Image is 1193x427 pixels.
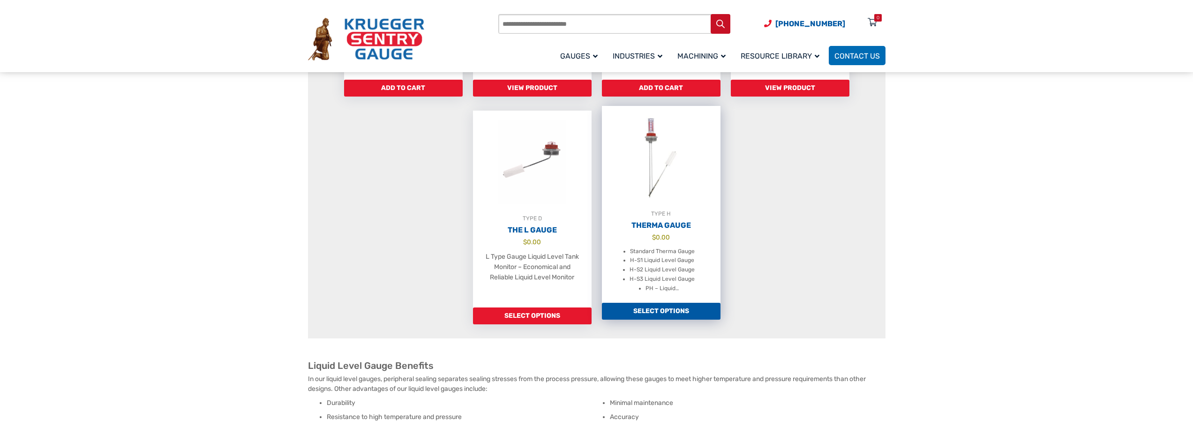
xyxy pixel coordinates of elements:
bdi: 0.00 [523,238,541,246]
h2: Liquid Level Gauge Benefits [308,360,885,372]
a: Read more about “GFK Gauge” [473,80,592,97]
p: In our liquid level gauges, peripheral sealing separates sealing stresses from the process pressu... [308,374,885,394]
h2: The L Gauge [473,225,592,235]
span: Resource Library [741,52,819,60]
a: Phone Number (920) 434-8860 [764,18,845,30]
span: Machining [677,52,726,60]
p: L Type Gauge Liquid Level Tank Monitor – Economical and Reliable Liquid Level Monitor [482,252,582,283]
span: $ [523,238,527,246]
a: TYPE DThe L Gauge $0.00 L Type Gauge Liquid Level Tank Monitor – Economical and Reliable Liquid L... [473,111,592,307]
li: Accuracy [610,412,885,422]
span: Contact Us [834,52,880,60]
a: Add to cart: “The L Gauge” [473,307,592,324]
div: 0 [877,14,879,22]
a: Gauges [555,45,607,67]
a: TYPE HTherma Gauge $0.00 Standard Therma Gauge H-S1 Liquid Level Gauge H-S2 Liquid Level Gauge H-... [602,106,720,303]
h2: Therma Gauge [602,221,720,230]
a: Add to cart: “Float-P1.5” [344,80,463,97]
span: $ [652,233,656,241]
a: Contact Us [829,46,885,65]
li: PH – Liquid… [645,284,679,293]
li: H-S3 Liquid Level Gauge [630,275,695,284]
li: Resistance to high temperature and pressure [327,412,602,422]
div: TYPE H [602,209,720,218]
span: Industries [613,52,662,60]
img: Krueger Sentry Gauge [308,18,424,61]
a: Add to cart: “Therma Gauge” [602,303,720,320]
li: Standard Therma Gauge [630,247,695,256]
a: Add to cart: “PVG” [602,80,720,97]
a: Read more about “Remote Reading Gauge” [731,80,849,97]
li: H-S2 Liquid Level Gauge [630,265,695,275]
span: Gauges [560,52,598,60]
li: Durability [327,398,602,408]
span: [PHONE_NUMBER] [775,19,845,28]
a: Machining [672,45,735,67]
img: Therma Gauge [602,106,720,209]
div: TYPE D [473,214,592,223]
a: Industries [607,45,672,67]
bdi: 0.00 [652,233,670,241]
li: Minimal maintenance [610,398,885,408]
a: Resource Library [735,45,829,67]
li: H-S1 Liquid Level Gauge [630,256,694,265]
img: The L Gauge [473,111,592,214]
